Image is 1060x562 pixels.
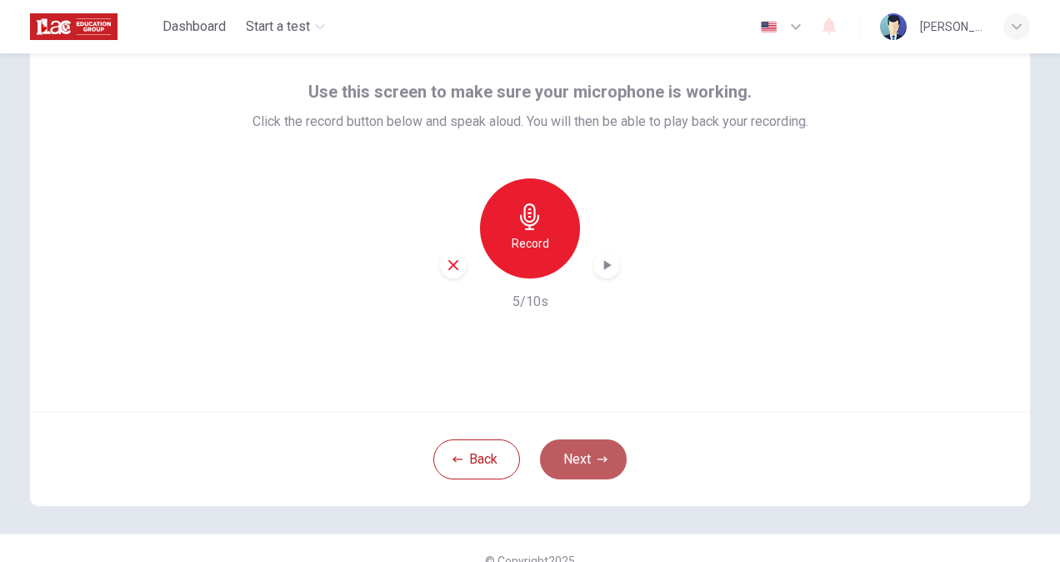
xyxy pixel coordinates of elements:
[512,292,548,312] h6: 5/10s
[920,17,983,37] div: [PERSON_NAME]
[156,12,232,42] button: Dashboard
[252,112,808,132] span: Click the record button below and speak aloud. You will then be able to play back your recording.
[246,17,310,37] span: Start a test
[162,17,226,37] span: Dashboard
[512,233,549,253] h6: Record
[480,178,580,278] button: Record
[758,21,779,33] img: en
[30,10,117,43] img: ILAC logo
[433,439,520,479] button: Back
[880,13,907,40] img: Profile picture
[540,439,627,479] button: Next
[30,10,156,43] a: ILAC logo
[308,78,752,105] span: Use this screen to make sure your microphone is working.
[239,12,332,42] button: Start a test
